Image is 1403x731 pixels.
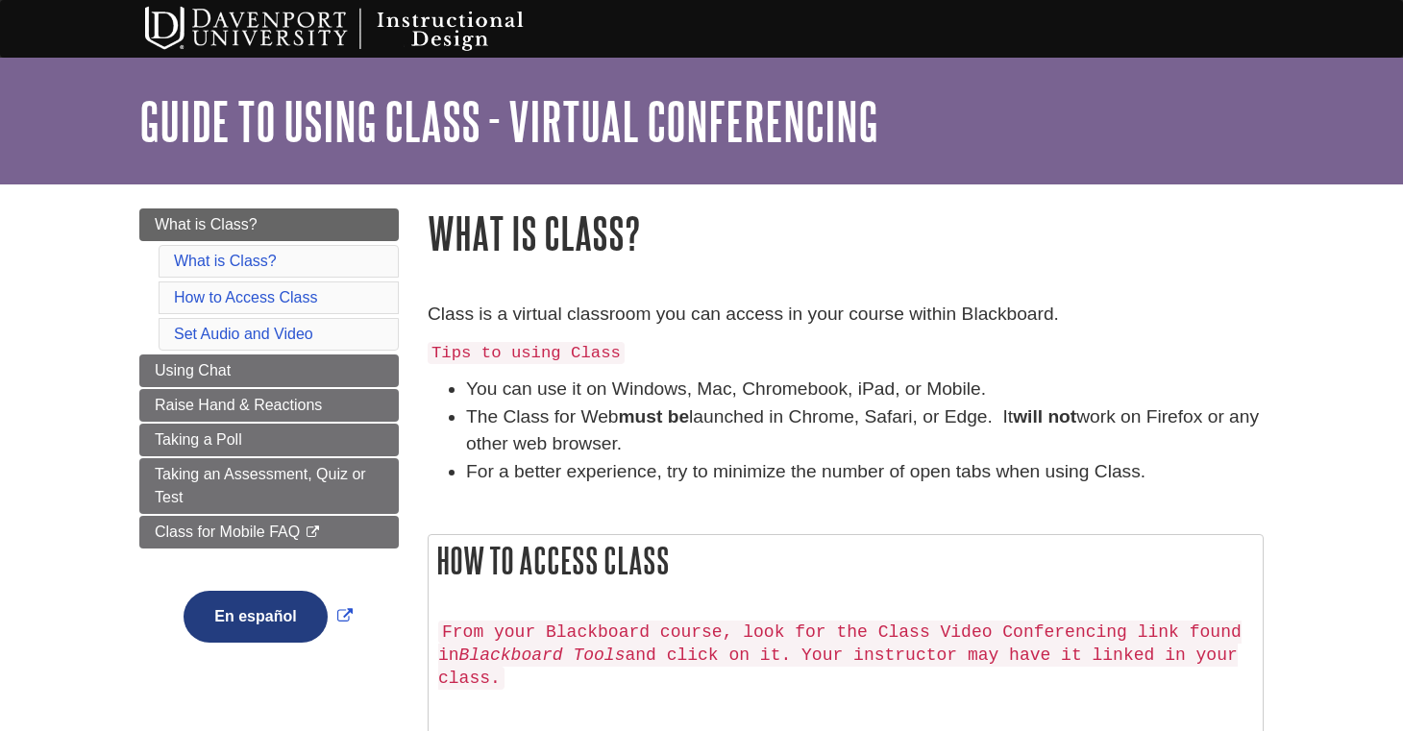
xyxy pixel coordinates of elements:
a: Set Audio and Video [174,326,313,342]
a: Taking a Poll [139,424,399,456]
img: Davenport University Instructional Design [130,5,591,53]
code: Tips to using Class [428,342,625,364]
strong: will not [1013,406,1076,426]
span: Taking a Poll [155,431,242,448]
span: Using Chat [155,362,231,378]
a: Using Chat [139,354,399,387]
em: Blackboard Tools [459,646,626,665]
span: What is Class? [155,216,258,232]
button: En español [184,591,327,643]
a: What is Class? [174,253,277,269]
i: This link opens in a new window [305,526,321,539]
a: Taking an Assessment, Quiz or Test [139,458,399,514]
a: What is Class? [139,208,399,241]
a: Class for Mobile FAQ [139,516,399,548]
span: Raise Hand & Reactions [155,397,322,413]
span: Taking an Assessment, Quiz or Test [155,466,366,505]
a: Raise Hand & Reactions [139,389,399,422]
h1: What is Class? [428,208,1264,257]
a: Link opens in new window [179,608,357,624]
a: How to Access Class [174,289,317,305]
strong: must be [619,406,690,426]
li: You can use it on Windows, Mac, Chromebook, iPad, or Mobile. [466,376,1264,403]
li: For a better experience, try to minimize the number of open tabs when using Class. [466,458,1264,486]
li: The Class for Web launched in Chrome, Safari, or Edge. It work on Firefox or any other web browser. [466,403,1264,459]
div: Guide Page Menu [139,208,399,675]
code: From your Blackboard course, look for the Class Video Conferencing link found in and click on it.... [438,621,1242,690]
h2: How to Access Class [429,535,1263,586]
a: Guide to Using Class - Virtual Conferencing [139,91,878,151]
p: Class is a virtual classroom you can access in your course within Blackboard. [428,301,1264,329]
span: Class for Mobile FAQ [155,524,300,540]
